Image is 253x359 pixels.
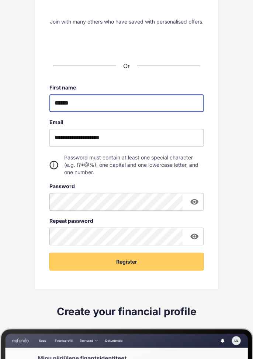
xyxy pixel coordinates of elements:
h1: Create your financial profile [57,304,197,319]
label: Password [49,183,204,189]
iframe: Poga Pierakstīties ar Google kontu [64,32,189,48]
label: Repeat password [49,218,204,224]
span: Or [123,62,130,70]
button: Register [49,253,204,270]
span: Password must contain at least one special character (e.g. !?*@%), one capital and one lowercase ... [64,154,204,176]
span: Join with many others who have saved with personalised offers. [50,18,204,25]
label: First name [49,85,204,91]
span: Register [116,258,137,265]
label: Email [49,119,204,125]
